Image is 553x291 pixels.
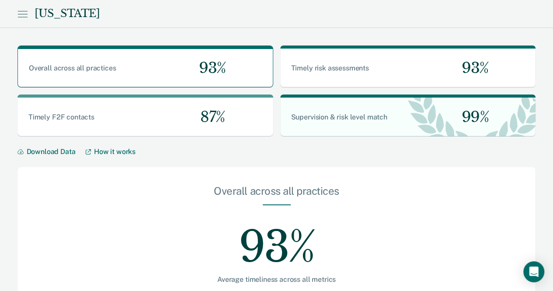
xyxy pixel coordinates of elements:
span: 87% [193,108,225,126]
div: [US_STATE] [35,7,100,20]
span: Overall across all practices [29,64,116,72]
div: Overall across all practices [52,185,501,204]
span: Supervision & risk level match [291,113,387,121]
span: 99% [454,108,489,126]
div: 93% [52,205,501,275]
span: Timely F2F contacts [28,113,94,121]
button: Download Data [17,147,86,156]
div: Open Intercom Messenger [523,261,544,282]
span: 93% [192,59,226,77]
a: How it works [86,147,136,156]
span: Timely risk assessments [291,64,369,72]
div: Average timeliness across all metrics [52,275,501,284]
span: 93% [455,59,489,77]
